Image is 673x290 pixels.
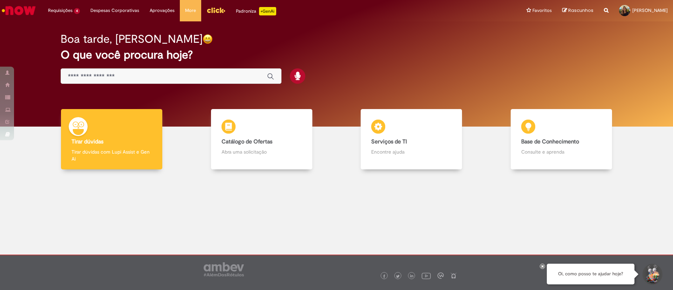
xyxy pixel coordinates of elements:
[450,272,457,279] img: logo_footer_naosei.png
[206,5,225,15] img: click_logo_yellow_360x200.png
[562,7,593,14] a: Rascunhos
[568,7,593,14] span: Rascunhos
[547,264,634,284] div: Oi, como posso te ajudar hoje?
[222,148,302,155] p: Abra uma solicitação
[185,7,196,14] span: More
[371,138,407,145] b: Serviços de TI
[521,138,579,145] b: Base de Conhecimento
[187,109,337,170] a: Catálogo de Ofertas Abra uma solicitação
[61,49,613,61] h2: O que você procura hoje?
[410,274,414,278] img: logo_footer_linkedin.png
[204,262,244,276] img: logo_footer_ambev_rotulo_gray.png
[371,148,451,155] p: Encontre ajuda
[90,7,139,14] span: Despesas Corporativas
[396,275,400,278] img: logo_footer_twitter.png
[641,264,662,285] button: Iniciar Conversa de Suporte
[222,138,272,145] b: Catálogo de Ofertas
[259,7,276,15] p: +GenAi
[203,34,213,44] img: happy-face.png
[487,109,637,170] a: Base de Conhecimento Consulte e aprenda
[336,109,487,170] a: Serviços de TI Encontre ajuda
[74,8,80,14] span: 4
[61,33,203,45] h2: Boa tarde, [PERSON_NAME]
[72,148,152,162] p: Tirar dúvidas com Lupi Assist e Gen Ai
[437,272,444,279] img: logo_footer_workplace.png
[1,4,37,18] img: ServiceNow
[532,7,552,14] span: Favoritos
[72,138,103,145] b: Tirar dúvidas
[150,7,175,14] span: Aprovações
[48,7,73,14] span: Requisições
[521,148,601,155] p: Consulte e aprenda
[632,7,668,13] span: [PERSON_NAME]
[422,271,431,280] img: logo_footer_youtube.png
[382,275,386,278] img: logo_footer_facebook.png
[236,7,276,15] div: Padroniza
[37,109,187,170] a: Tirar dúvidas Tirar dúvidas com Lupi Assist e Gen Ai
